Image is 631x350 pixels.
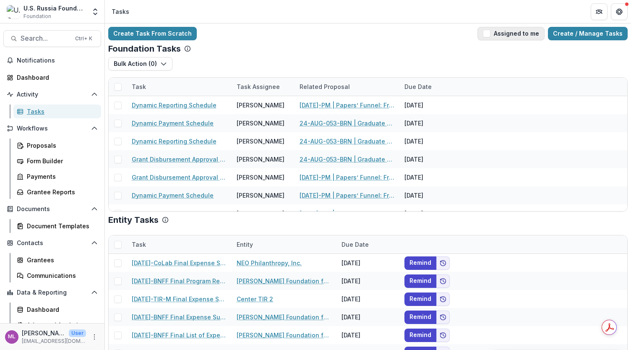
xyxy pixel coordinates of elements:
a: [DATE]-PM | Papers’ Funnel: From the Emigrant Community Media to the Commercial Client Stream [300,191,394,200]
button: Remind [404,329,436,342]
div: [DATE] [399,168,462,186]
div: Entity [232,235,336,253]
p: Foundation Tasks [108,44,181,54]
button: Add to friends [436,329,450,342]
div: [PERSON_NAME] [237,101,284,110]
a: Document Templates [13,219,101,233]
a: Dynamic Reporting Schedule [132,101,216,110]
div: [PERSON_NAME] [237,173,284,182]
div: [DATE] [336,272,399,290]
div: [PERSON_NAME] [237,119,284,128]
a: [DATE]-BNFF Final Program Report [132,277,227,285]
div: [DATE] [399,186,462,204]
div: [DATE] [399,96,462,114]
div: [DATE] [399,132,462,150]
a: Payments [13,170,101,183]
a: Create / Manage Tasks [548,27,628,40]
a: Proposals [13,138,101,152]
div: Due Date [336,240,374,249]
a: [PERSON_NAME] Foundation for Freedom gGmbH [237,331,331,340]
button: Assigned to me [477,27,545,40]
div: Task [127,82,151,91]
div: Dashboard [27,305,94,314]
div: Task [127,235,232,253]
button: Open Documents [3,202,101,216]
div: Task Assignee [232,78,295,96]
button: Remind [404,311,436,324]
a: Grant Disbursement Approval Form [132,155,227,164]
div: [DATE] [336,308,399,326]
a: Form Builder [13,154,101,168]
button: Open Activity [3,88,101,101]
div: [PERSON_NAME] [237,191,284,200]
div: Due Date [336,235,399,253]
div: Due Date [399,82,437,91]
a: 24-AUG-053-BRN | Graduate Research Cooperation Project 2.0 [300,119,394,128]
a: Dynamic Reporting Schedule [132,137,216,146]
p: [PERSON_NAME] [22,329,65,337]
div: Dashboard [17,73,94,82]
div: [DATE] [336,254,399,272]
div: Communications [27,271,94,280]
div: Related Proposal [295,78,399,96]
a: [DATE]-TIR-M Final Expense Summary [132,295,227,303]
div: Tasks [27,107,94,116]
button: Add to friends [436,274,450,288]
div: Due Date [399,78,462,96]
div: [PERSON_NAME] [237,155,284,164]
a: [DATE]-PM | Papers’ Funnel: From the Emigrant Community Media to the Commercial Client Stream [300,101,394,110]
a: Dashboard [3,71,101,84]
div: Task [127,240,151,249]
div: [PERSON_NAME] [237,137,284,146]
button: More [89,332,99,342]
a: [DATE]-BNFF Final Expense Summary [132,313,227,321]
a: Grant Disbursement Approval Form [132,173,227,182]
a: 24-AUG-053-BRN | Graduate Research Cooperation Project 2.0 [300,155,394,164]
div: [DATE] [399,204,462,222]
p: [EMAIL_ADDRESS][DOMAIN_NAME] [22,337,86,345]
div: [PERSON_NAME] [237,209,284,218]
span: Foundation [23,13,51,20]
div: Grantee Reports [27,188,94,196]
div: U.S. Russia Foundation [23,4,86,13]
div: Document Templates [27,222,94,230]
button: Open Workflows [3,122,101,135]
button: Add to friends [436,256,450,270]
button: Remind [404,256,436,270]
a: NEO Philanthropy, Inc. [237,259,302,267]
a: [PERSON_NAME] Foundation for Freedom gGmbH [237,313,331,321]
a: Dynamic Payment Schedule [132,191,214,200]
span: Activity [17,91,88,98]
div: [DATE] [336,326,399,344]
div: Tasks [112,7,129,16]
div: Related Proposal [295,82,355,91]
button: Notifications [3,54,101,67]
div: [DATE] [399,114,462,132]
button: Partners [591,3,608,20]
div: Advanced Analytics [27,321,94,329]
a: Grantee Reports [13,185,101,199]
a: Dynamic Reporting Schedule [132,209,216,218]
div: Proposals [27,141,94,150]
a: [DATE]-PM | Papers’ Funnel: From the Emigrant Community Media to the Commercial Client Stream [300,209,394,218]
button: Bulk Action (0) [108,57,172,71]
div: Task [127,78,232,96]
div: Entity [232,240,258,249]
div: Form Builder [27,157,94,165]
div: Grantees [27,256,94,264]
a: Dynamic Payment Schedule [132,119,214,128]
nav: breadcrumb [108,5,133,18]
a: Dashboard [13,303,101,316]
p: Entity Tasks [108,215,159,225]
button: Open Data & Reporting [3,286,101,299]
div: [DATE] [399,150,462,168]
a: Advanced Analytics [13,318,101,332]
div: Maria Lvova [8,334,16,340]
span: Data & Reporting [17,289,88,296]
a: [PERSON_NAME] Foundation for Freedom gGmbH [237,277,331,285]
a: Center TIR 2 [237,295,273,303]
button: Open Contacts [3,236,101,250]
